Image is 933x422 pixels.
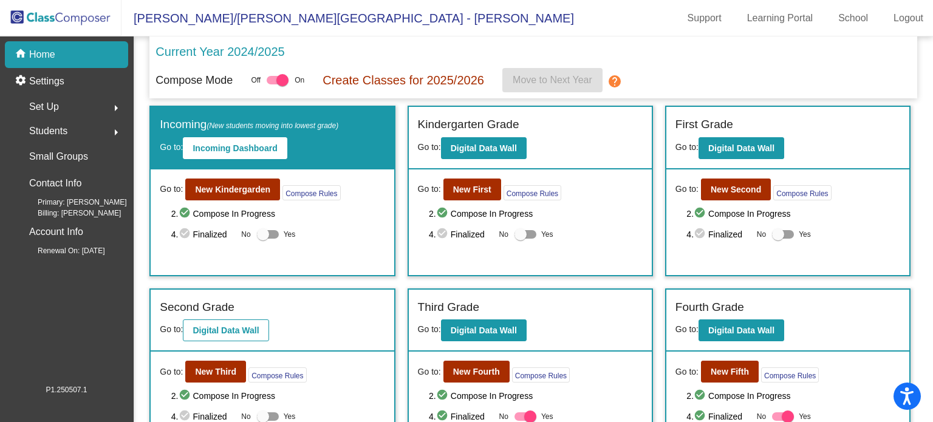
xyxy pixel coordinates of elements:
[248,367,306,383] button: Compose Rules
[29,223,83,240] p: Account Info
[675,324,699,334] span: Go to:
[160,324,183,334] span: Go to:
[773,185,831,200] button: Compose Rules
[282,185,340,200] button: Compose Rules
[675,183,699,196] span: Go to:
[171,389,385,403] span: 2. Compose In Progress
[18,245,104,256] span: Renewal On: [DATE]
[675,299,744,316] label: Fourth Grade
[295,75,304,86] span: On
[799,227,811,242] span: Yes
[686,227,751,242] span: 4. Finalized
[701,361,759,383] button: New Fifth
[607,74,622,89] mat-icon: help
[499,411,508,422] span: No
[429,206,643,221] span: 2. Compose In Progress
[711,185,761,194] b: New Second
[451,143,517,153] b: Digital Data Wall
[160,183,183,196] span: Go to:
[453,185,491,194] b: New First
[443,361,510,383] button: New Fourth
[453,367,500,376] b: New Fourth
[708,325,774,335] b: Digital Data Wall
[418,183,441,196] span: Go to:
[694,389,708,403] mat-icon: check_circle
[418,366,441,378] span: Go to:
[29,74,64,89] p: Settings
[708,143,774,153] b: Digital Data Wall
[436,389,451,403] mat-icon: check_circle
[284,227,296,242] span: Yes
[241,229,250,240] span: No
[185,179,280,200] button: New Kindergarden
[418,116,519,134] label: Kindergarten Grade
[694,206,708,221] mat-icon: check_circle
[429,389,643,403] span: 2. Compose In Progress
[18,208,121,219] span: Billing: [PERSON_NAME]
[195,367,236,376] b: New Third
[109,125,123,140] mat-icon: arrow_right
[121,9,574,28] span: [PERSON_NAME]/[PERSON_NAME][GEOGRAPHIC_DATA] - [PERSON_NAME]
[155,43,284,61] p: Current Year 2024/2025
[675,366,699,378] span: Go to:
[757,411,766,422] span: No
[711,367,749,376] b: New Fifth
[699,137,784,159] button: Digital Data Wall
[183,319,268,341] button: Digital Data Wall
[436,206,451,221] mat-icon: check_circle
[160,142,183,152] span: Go to:
[443,179,501,200] button: New First
[160,366,183,378] span: Go to:
[241,411,250,422] span: No
[829,9,878,28] a: School
[675,142,699,152] span: Go to:
[160,116,338,134] label: Incoming
[29,47,55,62] p: Home
[701,179,771,200] button: New Second
[179,227,193,242] mat-icon: check_circle
[179,389,193,403] mat-icon: check_circle
[171,206,385,221] span: 2. Compose In Progress
[686,389,900,403] span: 2. Compose In Progress
[675,116,733,134] label: First Grade
[155,72,233,89] p: Compose Mode
[418,299,479,316] label: Third Grade
[761,367,819,383] button: Compose Rules
[504,185,561,200] button: Compose Rules
[502,68,603,92] button: Move to Next Year
[441,319,527,341] button: Digital Data Wall
[541,227,553,242] span: Yes
[15,47,29,62] mat-icon: home
[29,175,81,192] p: Contact Info
[436,227,451,242] mat-icon: check_circle
[418,142,441,152] span: Go to:
[195,185,270,194] b: New Kindergarden
[193,325,259,335] b: Digital Data Wall
[512,367,570,383] button: Compose Rules
[429,227,493,242] span: 4. Finalized
[29,148,88,165] p: Small Groups
[451,325,517,335] b: Digital Data Wall
[513,75,592,85] span: Move to Next Year
[441,137,527,159] button: Digital Data Wall
[109,101,123,115] mat-icon: arrow_right
[193,143,277,153] b: Incoming Dashboard
[418,324,441,334] span: Go to:
[323,71,484,89] p: Create Classes for 2025/2026
[686,206,900,221] span: 2. Compose In Progress
[185,361,246,383] button: New Third
[757,229,766,240] span: No
[160,299,234,316] label: Second Grade
[694,227,708,242] mat-icon: check_circle
[179,206,193,221] mat-icon: check_circle
[171,227,236,242] span: 4. Finalized
[699,319,784,341] button: Digital Data Wall
[18,197,127,208] span: Primary: [PERSON_NAME]
[29,123,67,140] span: Students
[499,229,508,240] span: No
[207,121,338,130] span: (New students moving into lowest grade)
[251,75,261,86] span: Off
[884,9,933,28] a: Logout
[29,98,59,115] span: Set Up
[183,137,287,159] button: Incoming Dashboard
